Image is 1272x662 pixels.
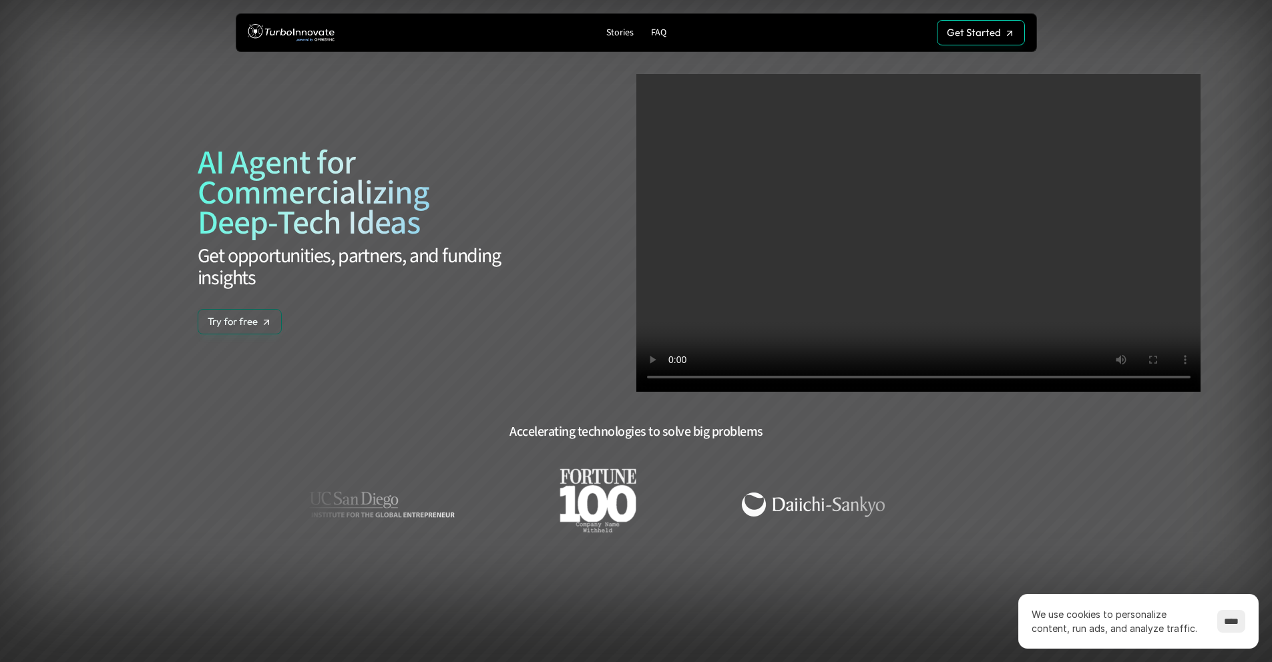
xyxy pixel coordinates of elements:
a: Get Started [937,20,1025,45]
a: Stories [601,24,639,42]
p: Stories [606,27,634,39]
a: FAQ [646,24,672,42]
p: FAQ [651,27,666,39]
p: Get Started [947,27,1001,39]
img: TurboInnovate Logo [248,21,335,45]
p: We use cookies to personalize content, run ads, and analyze traffic. [1032,607,1204,635]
